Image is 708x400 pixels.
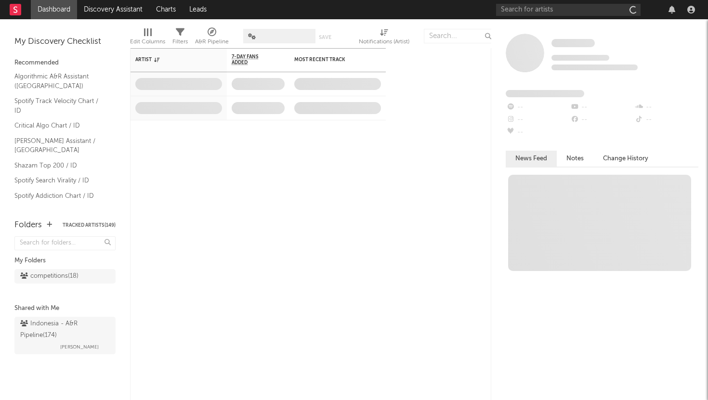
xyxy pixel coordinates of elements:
span: 7-Day Fans Added [232,54,270,65]
a: Shazam Top 200 / ID [14,160,106,171]
div: Filters [172,24,188,52]
div: Folders [14,219,42,231]
a: Algorithmic A&R Assistant ([GEOGRAPHIC_DATA]) [14,71,106,91]
a: Some Artist [551,39,595,48]
a: Indonesia - A&R Pipeline(174)[PERSON_NAME] [14,317,116,354]
div: Notifications (Artist) [359,24,409,52]
div: -- [506,114,570,126]
span: 0 fans last week [551,65,638,70]
div: Edit Columns [130,36,165,48]
button: Change History [593,151,658,167]
div: Most Recent Track [294,57,367,63]
button: Save [319,35,331,40]
div: -- [506,126,570,139]
button: News Feed [506,151,557,167]
div: -- [570,114,634,126]
div: -- [506,101,570,114]
span: [PERSON_NAME] [60,341,99,353]
input: Search for folders... [14,236,116,250]
div: competitions ( 18 ) [20,271,79,282]
a: Spotify Track Velocity Chart / ID [14,96,106,116]
div: -- [634,101,698,114]
button: Tracked Artists(149) [63,223,116,228]
a: competitions(18) [14,269,116,284]
input: Search for artists [496,4,641,16]
a: [PERSON_NAME] Assistant / [GEOGRAPHIC_DATA] [14,136,106,155]
div: Shared with Me [14,303,116,314]
span: Fans Added by Platform [506,90,584,97]
button: Notes [557,151,593,167]
div: Recommended [14,57,116,69]
div: Edit Columns [130,24,165,52]
div: Indonesia - A&R Pipeline ( 174 ) [20,318,107,341]
div: Notifications (Artist) [359,36,409,48]
div: A&R Pipeline [195,24,229,52]
div: My Folders [14,255,116,267]
div: -- [570,101,634,114]
span: Tracking Since: [DATE] [551,55,609,61]
div: My Discovery Checklist [14,36,116,48]
div: A&R Pipeline [195,36,229,48]
span: Some Artist [551,39,595,47]
a: Spotify Search Virality / ID [14,175,106,186]
a: Spotify Addiction Chart / ID [14,191,106,201]
div: Filters [172,36,188,48]
div: Artist [135,57,208,63]
div: -- [634,114,698,126]
a: Critical Algo Chart / ID [14,120,106,131]
input: Search... [424,29,496,43]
